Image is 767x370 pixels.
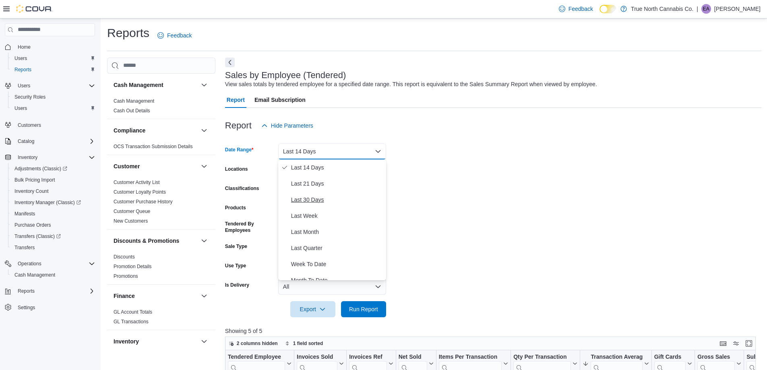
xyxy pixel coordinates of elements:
[225,282,249,288] label: Is Delivery
[8,174,98,186] button: Bulk Pricing Import
[11,164,70,174] a: Adjustments (Classic)
[8,103,98,114] button: Users
[225,58,235,67] button: Next
[114,318,149,325] span: GL Transactions
[114,199,173,205] a: Customer Purchase History
[14,244,35,251] span: Transfers
[398,353,427,361] div: Net Sold
[11,220,95,230] span: Purchase Orders
[114,218,148,224] a: New Customers
[291,227,383,237] span: Last Month
[14,136,95,146] span: Catalog
[114,108,150,114] a: Cash Out Details
[114,309,152,315] span: GL Account Totals
[11,209,38,219] a: Manifests
[11,175,58,185] a: Bulk Pricing Import
[654,353,686,361] div: Gift Cards
[438,353,502,361] div: Items Per Transaction
[14,136,37,146] button: Catalog
[14,303,38,312] a: Settings
[731,339,741,348] button: Display options
[225,221,275,234] label: Tendered By Employees
[291,211,383,221] span: Last Week
[114,264,152,269] a: Promotion Details
[291,163,383,172] span: Last 14 Days
[199,126,209,135] button: Compliance
[8,91,98,103] button: Security Roles
[228,353,285,361] div: Tendered Employee
[11,103,30,113] a: Users
[114,273,138,279] span: Promotions
[114,319,149,325] a: GL Transactions
[8,64,98,75] button: Reports
[114,337,139,345] h3: Inventory
[14,42,95,52] span: Home
[11,54,30,63] a: Users
[225,243,247,250] label: Sale Type
[278,143,386,159] button: Last 14 Days
[591,353,642,361] div: Transaction Average
[225,327,761,335] p: Showing 5 of 5
[14,105,27,112] span: Users
[114,81,163,89] h3: Cash Management
[225,80,597,89] div: View sales totals by tendered employee for a specified date range. This report is equivalent to t...
[11,198,84,207] a: Inventory Manager (Classic)
[2,258,98,269] button: Operations
[600,5,616,13] input: Dark Mode
[11,164,95,174] span: Adjustments (Classic)
[8,197,98,208] a: Inventory Manager (Classic)
[2,285,98,297] button: Reports
[154,27,195,43] a: Feedback
[167,31,192,39] span: Feedback
[8,186,98,197] button: Inventory Count
[114,81,198,89] button: Cash Management
[349,305,378,313] span: Run Report
[11,92,49,102] a: Security Roles
[14,286,95,296] span: Reports
[11,232,64,241] a: Transfers (Classic)
[291,259,383,269] span: Week To Date
[14,211,35,217] span: Manifests
[18,288,35,294] span: Reports
[114,98,154,104] a: Cash Management
[8,208,98,219] button: Manifests
[291,195,383,205] span: Last 30 Days
[114,126,198,134] button: Compliance
[14,153,41,162] button: Inventory
[237,340,278,347] span: 2 columns hidden
[271,122,313,130] span: Hide Parameters
[114,162,140,170] h3: Customer
[631,4,693,14] p: True North Cannabis Co.
[114,292,198,300] button: Finance
[225,166,248,172] label: Locations
[14,286,38,296] button: Reports
[14,42,34,52] a: Home
[2,152,98,163] button: Inventory
[282,339,327,348] button: 1 field sorted
[107,96,215,119] div: Cash Management
[14,233,61,240] span: Transfers (Classic)
[2,136,98,147] button: Catalog
[16,5,52,13] img: Cova
[199,236,209,246] button: Discounts & Promotions
[11,186,95,196] span: Inventory Count
[291,179,383,188] span: Last 21 Days
[114,292,135,300] h3: Finance
[11,243,38,252] a: Transfers
[14,165,67,172] span: Adjustments (Classic)
[11,220,54,230] a: Purchase Orders
[14,222,51,228] span: Purchase Orders
[114,189,166,195] span: Customer Loyalty Points
[11,232,95,241] span: Transfers (Classic)
[8,163,98,174] a: Adjustments (Classic)
[114,254,135,260] a: Discounts
[8,219,98,231] button: Purchase Orders
[11,270,58,280] a: Cash Management
[11,198,95,207] span: Inventory Manager (Classic)
[2,80,98,91] button: Users
[107,178,215,229] div: Customer
[2,119,98,130] button: Customers
[114,263,152,270] span: Promotion Details
[349,353,387,361] div: Invoices Ref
